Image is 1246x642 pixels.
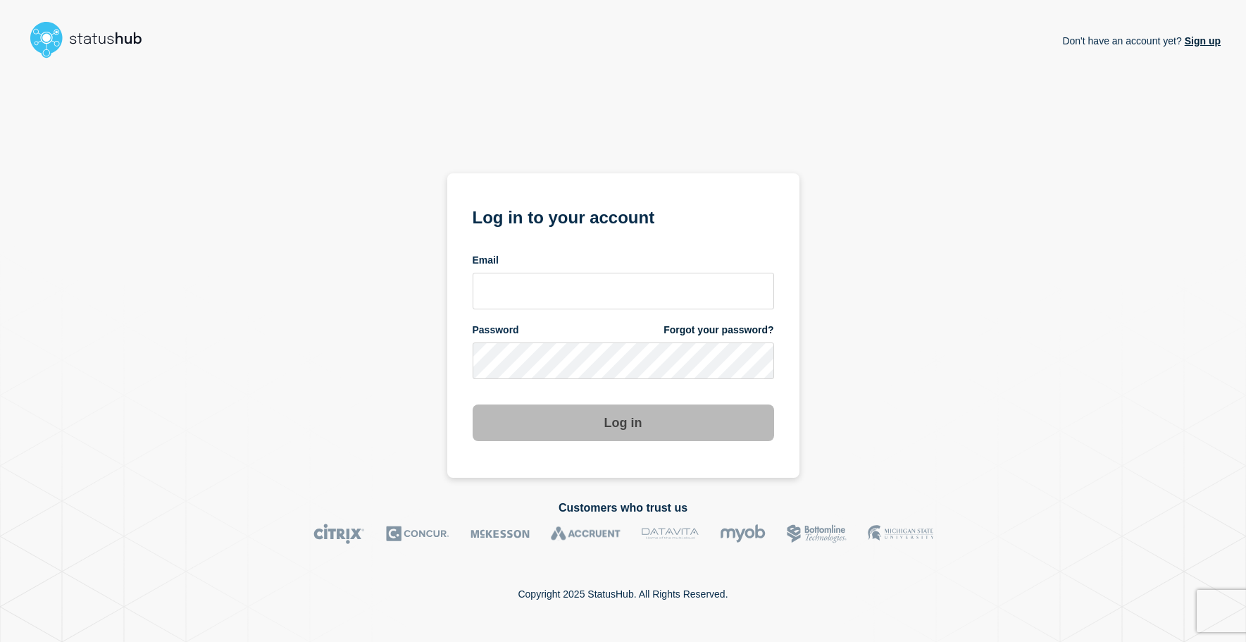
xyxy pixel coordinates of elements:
[473,342,774,379] input: password input
[720,524,766,544] img: myob logo
[25,502,1221,514] h2: Customers who trust us
[473,405,774,441] button: Log in
[471,524,530,544] img: McKesson logo
[518,588,728,600] p: Copyright 2025 StatusHub. All Rights Reserved.
[473,203,774,229] h1: Log in to your account
[386,524,449,544] img: Concur logo
[473,273,774,309] input: email input
[664,323,773,337] a: Forgot your password?
[25,17,159,62] img: StatusHub logo
[551,524,621,544] img: Accruent logo
[473,323,519,337] span: Password
[642,524,699,544] img: DataVita logo
[313,524,365,544] img: Citrix logo
[787,524,847,544] img: Bottomline logo
[1062,24,1221,58] p: Don't have an account yet?
[868,524,933,544] img: MSU logo
[1182,35,1221,47] a: Sign up
[473,254,499,267] span: Email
